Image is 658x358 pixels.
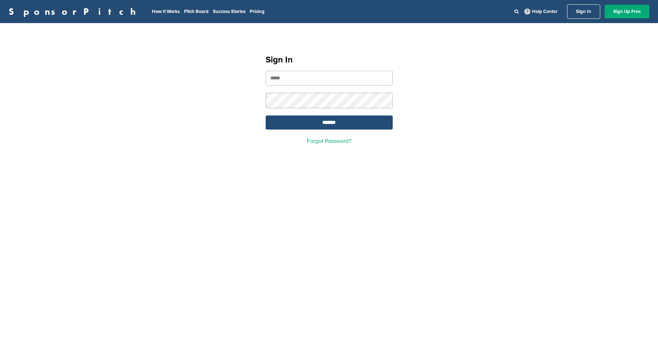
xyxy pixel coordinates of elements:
a: Pricing [250,9,265,14]
a: Sign In [567,4,600,19]
a: SponsorPitch [9,7,140,16]
a: Help Center [523,7,559,16]
a: Pitch Board [184,9,209,14]
a: Success Stories [213,9,245,14]
a: Forgot Password? [307,137,351,145]
a: Sign Up Free [605,5,649,18]
h1: Sign In [266,53,393,66]
a: How It Works [152,9,180,14]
